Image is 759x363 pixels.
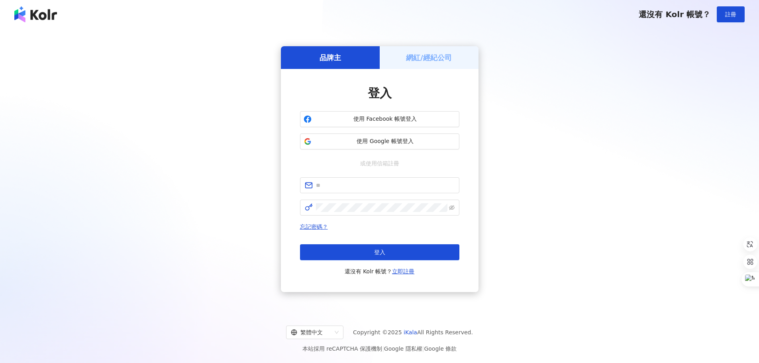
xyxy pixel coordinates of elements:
[368,86,392,100] span: 登入
[300,224,328,230] a: 忘記密碼？
[639,10,710,19] span: 還沒有 Kolr 帳號？
[717,6,745,22] button: 註冊
[392,268,414,275] a: 立即註冊
[355,159,405,168] span: 或使用信箱註冊
[14,6,57,22] img: logo
[406,53,452,63] h5: 網紅/經紀公司
[345,267,415,276] span: 還沒有 Kolr 帳號？
[382,345,384,352] span: |
[315,137,456,145] span: 使用 Google 帳號登入
[384,345,422,352] a: Google 隱私權
[320,53,341,63] h5: 品牌主
[353,328,473,337] span: Copyright © 2025 All Rights Reserved.
[725,11,736,18] span: 註冊
[404,329,417,336] a: iKala
[291,326,331,339] div: 繁體中文
[422,345,424,352] span: |
[300,244,459,260] button: 登入
[374,249,385,255] span: 登入
[449,205,455,210] span: eye-invisible
[424,345,457,352] a: Google 條款
[300,111,459,127] button: 使用 Facebook 帳號登入
[300,133,459,149] button: 使用 Google 帳號登入
[302,344,457,353] span: 本站採用 reCAPTCHA 保護機制
[315,115,456,123] span: 使用 Facebook 帳號登入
